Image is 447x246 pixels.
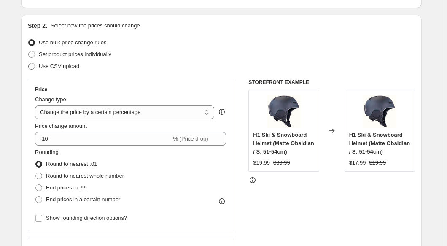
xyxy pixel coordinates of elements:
h6: STOREFRONT EXAMPLE [248,79,415,86]
span: End prices in a certain number [46,196,120,203]
p: Select how the prices should change [51,22,140,30]
span: Round to nearest .01 [46,161,97,167]
h3: Price [35,86,47,93]
span: End prices in .99 [46,184,87,191]
img: Levels1_80x.jpg [267,95,301,128]
span: Rounding [35,149,59,155]
span: Round to nearest whole number [46,173,124,179]
div: help [218,108,226,116]
img: Levels1_80x.jpg [363,95,396,128]
strike: $19.99 [369,159,386,167]
span: Show rounding direction options? [46,215,127,221]
strike: $39.99 [273,159,290,167]
div: $19.99 [253,159,270,167]
span: Change type [35,96,66,103]
div: $17.99 [349,159,366,167]
span: Use CSV upload [39,63,79,69]
h2: Step 2. [28,22,47,30]
span: Use bulk price change rules [39,39,106,46]
span: H1 Ski & Snowboard Helmet (Matte Obsidian / S: 51-54cm) [253,132,314,155]
span: Set product prices individually [39,51,111,57]
span: H1 Ski & Snowboard Helmet (Matte Obsidian / S: 51-54cm) [349,132,410,155]
span: % (Price drop) [173,135,208,142]
input: -15 [35,132,171,146]
span: Price change amount [35,123,87,129]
